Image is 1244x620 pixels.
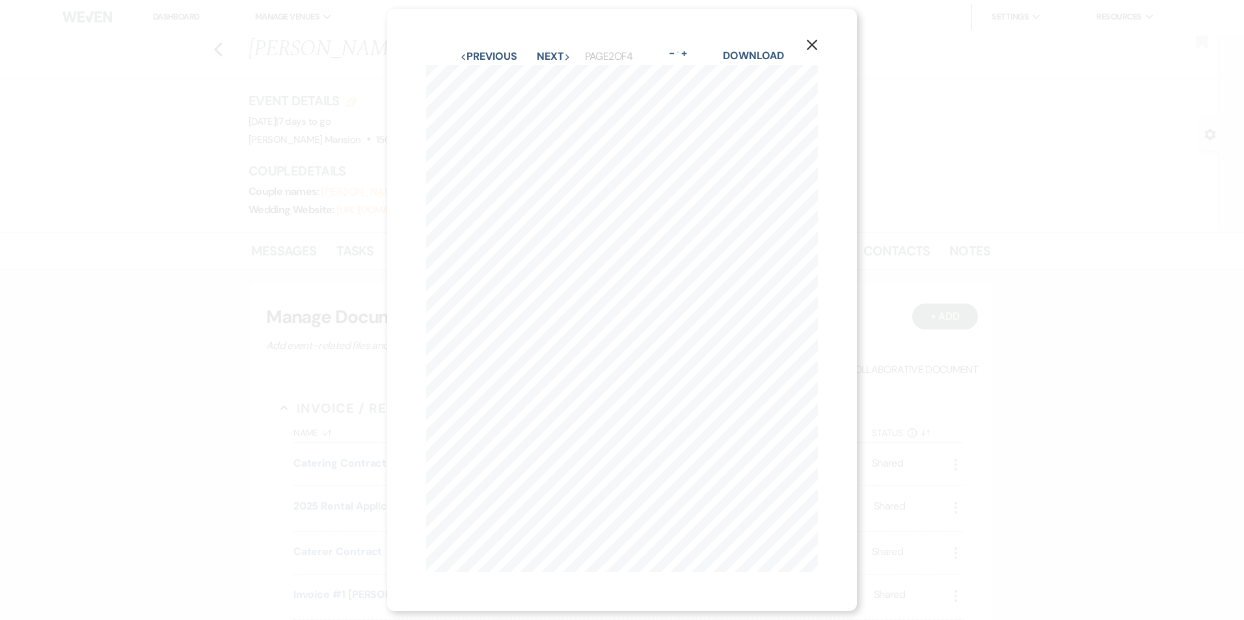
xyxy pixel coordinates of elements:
[460,51,517,62] button: Previous
[679,48,689,58] button: +
[585,48,633,65] p: Page 2 of 4
[537,51,571,62] button: Next
[667,48,677,58] button: -
[723,49,783,62] a: Download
